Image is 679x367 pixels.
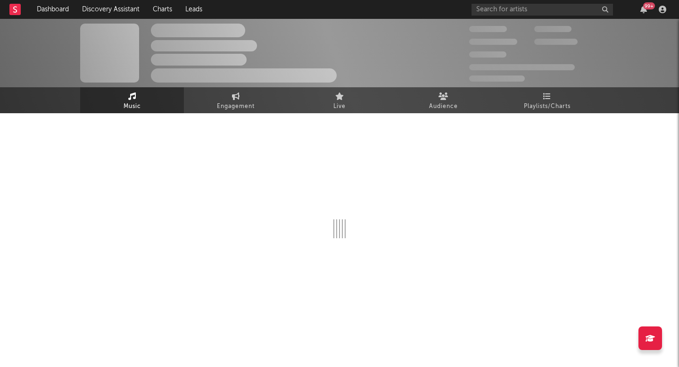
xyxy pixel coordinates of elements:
a: Audience [391,87,495,113]
a: Live [288,87,391,113]
span: Music [124,101,141,112]
span: Live [333,101,346,112]
div: 99 + [643,2,655,9]
a: Music [80,87,184,113]
span: Engagement [217,101,255,112]
a: Playlists/Charts [495,87,599,113]
span: 1,000,000 [534,39,578,45]
span: 50,000,000 Monthly Listeners [469,64,575,70]
span: Playlists/Charts [524,101,571,112]
span: 100,000 [534,26,571,32]
span: Jump Score: 85.0 [469,75,525,82]
span: 300,000 [469,26,507,32]
span: 100,000 [469,51,506,58]
button: 99+ [640,6,647,13]
a: Engagement [184,87,288,113]
span: Audience [429,101,458,112]
input: Search for artists [472,4,613,16]
span: 50,000,000 [469,39,517,45]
